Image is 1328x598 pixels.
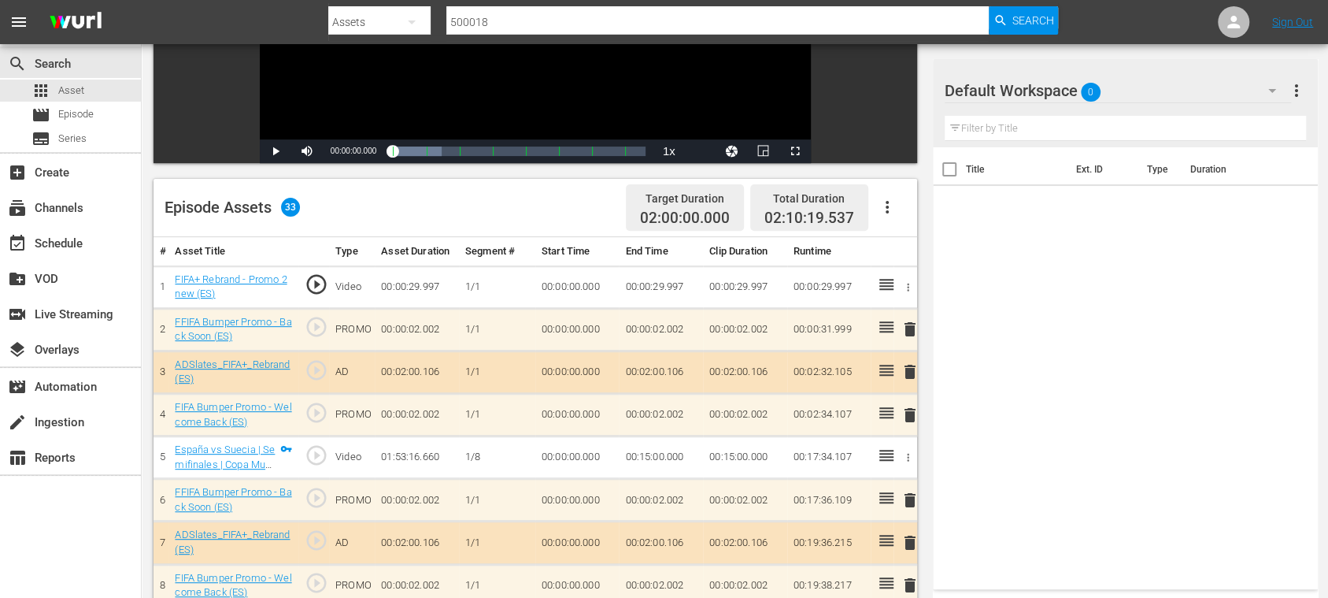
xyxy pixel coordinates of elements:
button: Picture-in-Picture [748,139,779,163]
span: Live Streaming [8,305,27,324]
span: Create [8,163,27,182]
span: menu [9,13,28,32]
th: Runtime [787,237,871,266]
th: Segment # [459,237,535,266]
a: España vs Suecia | Semifinales | Copa Mundial Femenina de la FIFA Australia & [GEOGRAPHIC_DATA] 2... [175,444,275,543]
th: Asset Duration [375,237,459,266]
button: delete [900,318,919,341]
td: Video [329,266,375,308]
th: Type [1137,147,1181,191]
button: Jump To Time [716,139,748,163]
a: ADSlates_FIFA+_Rebrand (ES) [175,358,290,385]
td: 00:02:00.106 [703,351,787,393]
button: delete [900,488,919,511]
span: play_circle_outline [305,358,328,382]
div: Default Workspace [945,69,1292,113]
td: 00:00:02.002 [703,479,787,522]
span: Schedule [8,234,27,253]
td: 00:00:31.999 [787,308,871,351]
td: 00:00:02.002 [375,308,459,351]
td: 00:00:29.997 [703,266,787,308]
td: 00:02:00.106 [619,351,703,393]
span: play_circle_outline [305,571,328,595]
td: 3 [154,351,168,393]
td: 00:00:02.002 [619,479,703,522]
td: 1/8 [459,436,535,479]
span: Asset [31,81,50,100]
img: ans4CAIJ8jUAAAAAAAAAAAAAAAAAAAAAAAAgQb4GAAAAAAAAAAAAAAAAAAAAAAAAJMjXAAAAAAAAAAAAAAAAAAAAAAAAgAT5G... [38,4,113,41]
td: 00:00:02.002 [703,308,787,351]
td: 00:17:36.109 [787,479,871,522]
td: 00:00:00.000 [535,266,620,308]
span: delete [900,576,919,595]
td: 2 [154,308,168,351]
td: 00:00:29.997 [787,266,871,308]
td: 00:02:00.106 [375,522,459,564]
span: 33 [281,198,300,217]
th: Duration [1181,147,1275,191]
a: FFIFA Bumper Promo - Back Soon (ES) [175,486,291,513]
td: 1/1 [459,522,535,564]
th: Start Time [535,237,620,266]
td: 00:00:00.000 [535,394,620,436]
span: Series [58,131,87,147]
div: Total Duration [764,188,854,210]
th: Clip Duration [703,237,787,266]
td: 6 [154,479,168,522]
button: Playback Rate [653,139,685,163]
td: 00:00:00.000 [535,479,620,522]
span: Series [31,129,50,148]
span: 0 [1081,76,1101,109]
span: delete [900,320,919,339]
th: Type [329,237,375,266]
td: 00:00:02.002 [375,479,459,522]
td: 00:02:00.106 [703,522,787,564]
a: FFIFA Bumper Promo - Back Soon (ES) [175,316,291,343]
td: 00:02:00.106 [375,351,459,393]
span: Search [1012,6,1054,35]
span: play_circle_outline [305,486,328,510]
td: 1/1 [459,394,535,436]
span: Episode [31,106,50,124]
td: 00:19:36.215 [787,522,871,564]
a: ADSlates_FIFA+_Rebrand (ES) [175,529,290,555]
td: 4 [154,394,168,436]
span: play_circle_outline [305,444,328,467]
span: delete [900,406,919,425]
span: Search [8,54,27,73]
td: AD [329,351,375,393]
td: 1/1 [459,479,535,522]
button: Mute [291,139,323,163]
div: Progress Bar [392,147,646,156]
td: 00:00:00.000 [535,436,620,479]
td: 00:02:34.107 [787,394,871,436]
td: 1/1 [459,266,535,308]
span: play_circle_outline [305,315,328,339]
span: Episode [58,106,94,122]
td: 00:00:00.000 [535,522,620,564]
span: Automation [8,377,27,396]
td: 00:02:32.105 [787,351,871,393]
button: Fullscreen [779,139,811,163]
button: delete [900,532,919,555]
span: 02:10:19.537 [764,209,854,227]
th: # [154,237,168,266]
button: delete [900,361,919,384]
td: 00:15:00.000 [703,436,787,479]
td: 1/1 [459,308,535,351]
td: 5 [154,436,168,479]
span: play_circle_outline [305,273,328,296]
td: 00:15:00.000 [619,436,703,479]
td: 00:00:02.002 [703,394,787,436]
td: PROMO [329,308,375,351]
span: Asset [58,83,84,98]
button: Play [260,139,291,163]
td: PROMO [329,479,375,522]
td: 1/1 [459,351,535,393]
span: delete [900,533,919,552]
td: 00:00:00.000 [535,351,620,393]
td: 00:00:29.997 [375,266,459,308]
td: 00:00:02.002 [375,394,459,436]
span: 00:00:00.000 [331,147,376,155]
th: Asset Title [168,237,298,266]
